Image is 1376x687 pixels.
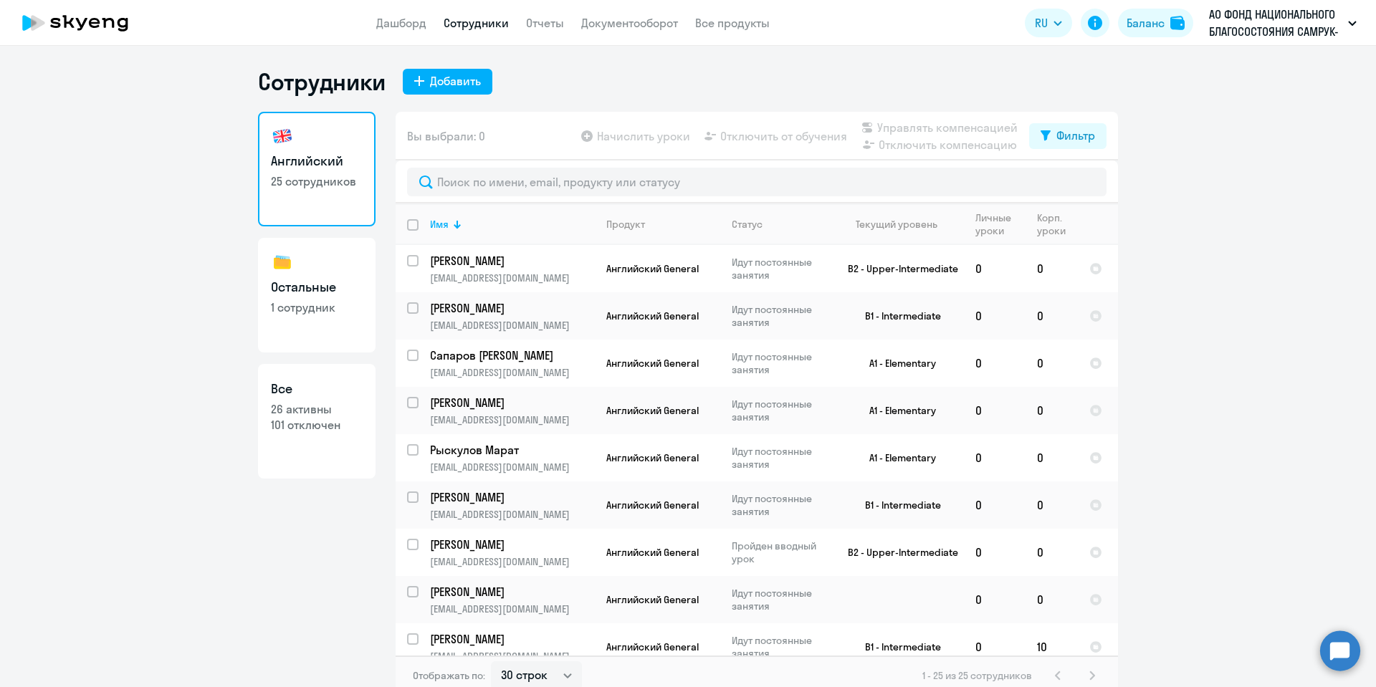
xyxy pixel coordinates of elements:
[922,669,1032,682] span: 1 - 25 из 25 сотрудников
[413,669,485,682] span: Отображать по:
[430,253,592,269] p: [PERSON_NAME]
[964,340,1026,387] td: 0
[606,640,699,653] span: Английский General
[695,16,770,30] a: Все продукты
[526,16,564,30] a: Отчеты
[271,251,294,274] img: others
[606,218,720,231] div: Продукт
[1026,576,1078,623] td: 0
[1026,245,1078,292] td: 0
[975,211,1012,237] div: Личные уроки
[430,347,594,363] a: Сапаров [PERSON_NAME]
[407,128,485,145] span: Вы выбрали: 0
[430,72,481,90] div: Добавить
[831,623,964,671] td: B1 - Intermediate
[430,584,592,600] p: [PERSON_NAME]
[1026,387,1078,434] td: 0
[271,125,294,148] img: english
[606,593,699,606] span: Английский General
[258,67,386,96] h1: Сотрудники
[1026,434,1078,481] td: 0
[1025,9,1072,37] button: RU
[430,631,594,647] a: [PERSON_NAME]
[1170,16,1185,30] img: balance
[430,602,594,615] p: [EMAIL_ADDRESS][DOMAIN_NAME]
[1026,481,1078,529] td: 0
[430,272,594,284] p: [EMAIL_ADDRESS][DOMAIN_NAME]
[732,350,830,376] p: Идут постоянные занятия
[430,537,592,552] p: [PERSON_NAME]
[606,357,699,370] span: Английский General
[430,319,594,332] p: [EMAIL_ADDRESS][DOMAIN_NAME]
[581,16,678,30] a: Документооборот
[1209,6,1342,40] p: АО ФОНД НАЦИОНАЛЬНОГО БЛАГОСОСТОЯНИЯ САМРУК-КАЗЫНА, #8749
[430,555,594,568] p: [EMAIL_ADDRESS][DOMAIN_NAME]
[376,16,426,30] a: Дашборд
[856,218,937,231] div: Текущий уровень
[430,650,594,663] p: [EMAIL_ADDRESS][DOMAIN_NAME]
[964,481,1026,529] td: 0
[964,529,1026,576] td: 0
[1026,529,1078,576] td: 0
[430,584,594,600] a: [PERSON_NAME]
[271,401,363,417] p: 26 активны
[430,413,594,426] p: [EMAIL_ADDRESS][DOMAIN_NAME]
[430,508,594,521] p: [EMAIL_ADDRESS][DOMAIN_NAME]
[975,211,1025,237] div: Личные уроки
[1202,6,1364,40] button: АО ФОНД НАЦИОНАЛЬНОГО БЛАГОСОСТОЯНИЯ САМРУК-КАЗЫНА, #8749
[732,303,830,329] p: Идут постоянные занятия
[430,461,594,474] p: [EMAIL_ADDRESS][DOMAIN_NAME]
[407,168,1107,196] input: Поиск по имени, email, продукту или статусу
[831,340,964,387] td: A1 - Elementary
[606,218,645,231] div: Продукт
[271,417,363,433] p: 101 отключен
[732,587,830,612] p: Идут постоянные занятия
[964,245,1026,292] td: 0
[1026,623,1078,671] td: 10
[606,499,699,511] span: Английский General
[964,292,1026,340] td: 0
[271,152,363,170] h3: Английский
[430,489,594,505] a: [PERSON_NAME]
[430,300,592,316] p: [PERSON_NAME]
[732,398,830,423] p: Идут постоянные занятия
[430,537,594,552] a: [PERSON_NAME]
[732,218,763,231] div: Статус
[964,623,1026,671] td: 0
[606,451,699,464] span: Английский General
[430,347,592,363] p: Сапаров [PERSON_NAME]
[430,489,592,505] p: [PERSON_NAME]
[606,404,699,417] span: Английский General
[430,442,592,458] p: Рыскулов Марат
[831,434,964,481] td: A1 - Elementary
[831,387,964,434] td: A1 - Elementary
[831,245,964,292] td: B2 - Upper-Intermediate
[1026,292,1078,340] td: 0
[430,395,592,410] p: [PERSON_NAME]
[271,380,363,398] h3: Все
[732,492,830,518] p: Идут постоянные занятия
[1026,340,1078,387] td: 0
[732,256,830,282] p: Идут постоянные занятия
[732,634,830,660] p: Идут постоянные занятия
[271,173,363,189] p: 25 сотрудников
[430,366,594,379] p: [EMAIL_ADDRESS][DOMAIN_NAME]
[430,300,594,316] a: [PERSON_NAME]
[1037,211,1077,237] div: Корп. уроки
[1037,211,1066,237] div: Корп. уроки
[606,546,699,559] span: Английский General
[258,112,376,226] a: Английский25 сотрудников
[732,445,830,471] p: Идут постоянные занятия
[430,395,594,410] a: [PERSON_NAME]
[1029,123,1107,149] button: Фильтр
[1118,9,1193,37] a: Балансbalance
[258,364,376,479] a: Все26 активны101 отключен
[831,529,964,576] td: B2 - Upper-Intermediate
[732,218,830,231] div: Статус
[1127,14,1165,32] div: Баланс
[271,299,363,315] p: 1 сотрудник
[1035,14,1048,32] span: RU
[1056,127,1095,144] div: Фильтр
[606,262,699,275] span: Английский General
[430,253,594,269] a: [PERSON_NAME]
